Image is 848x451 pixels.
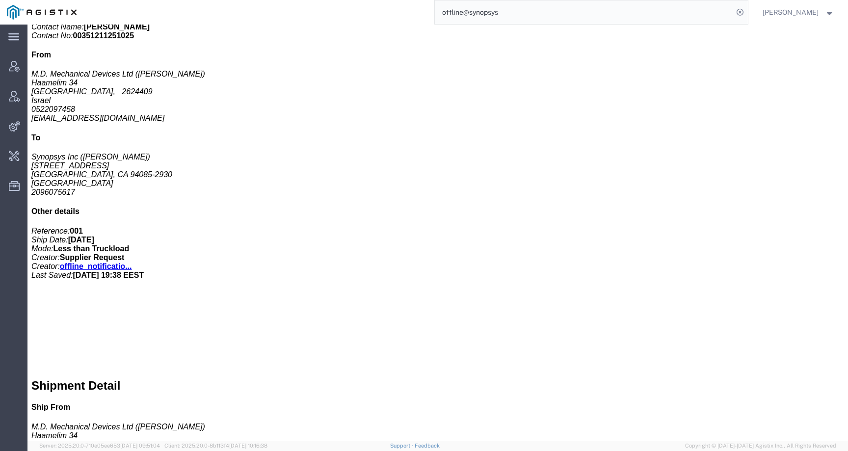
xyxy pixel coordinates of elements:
[120,443,160,449] span: [DATE] 09:51:04
[39,443,160,449] span: Server: 2025.20.0-710e05ee653
[7,5,77,20] img: logo
[415,443,440,449] a: Feedback
[762,6,835,18] button: [PERSON_NAME]
[229,443,267,449] span: [DATE] 10:16:38
[390,443,415,449] a: Support
[763,7,819,18] span: Kate Petrenko
[435,0,733,24] input: Search for shipment number, reference number
[27,25,848,441] iframe: FS Legacy Container
[685,442,836,450] span: Copyright © [DATE]-[DATE] Agistix Inc., All Rights Reserved
[164,443,267,449] span: Client: 2025.20.0-8b113f4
